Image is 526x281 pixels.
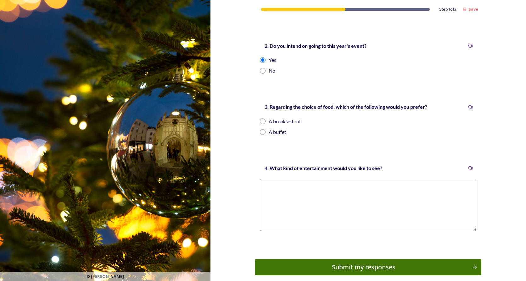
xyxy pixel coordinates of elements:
button: Continue [255,259,481,275]
span: Step 1 of 2 [439,6,456,12]
strong: 2. Do you intend on going to this year's event? [265,43,367,49]
div: No [269,67,275,74]
div: Submit my responses [258,262,469,272]
strong: 4. What kind of entertainment would you like to see? [265,165,382,171]
div: Yes [269,56,276,64]
strong: Save [468,6,478,12]
div: A breakfast roll [269,118,302,125]
div: A buffet [269,128,286,136]
strong: 3. Regarding the choice of food, which of the following would you prefer? [265,104,427,110]
span: © [PERSON_NAME] [87,273,124,279]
